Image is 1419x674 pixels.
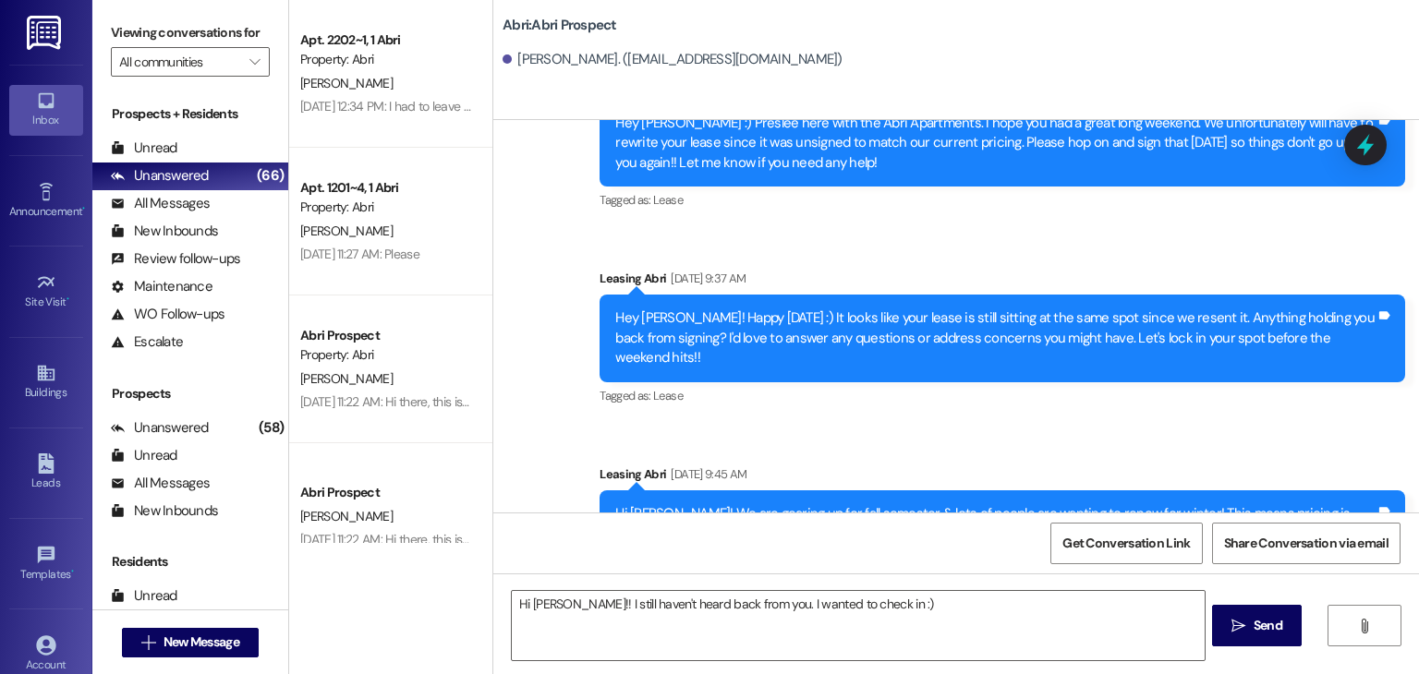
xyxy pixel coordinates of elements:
[1224,534,1389,553] span: Share Conversation via email
[164,632,239,652] span: New Message
[111,332,183,352] div: Escalate
[666,269,746,288] div: [DATE] 9:37 AM
[82,202,85,215] span: •
[300,483,471,502] div: Abri Prospect
[615,114,1376,173] div: Hey [PERSON_NAME] :) Preslee here with the Abri Apartments. I hope you had a great long weekend. ...
[615,504,1376,544] div: Hi [PERSON_NAME]! We are gearing up for fall semester & lots of people are wanting to renew for w...
[300,246,419,262] div: [DATE] 11:27 AM: Please
[92,104,288,124] div: Prospects + Residents
[111,277,212,296] div: Maintenance
[300,345,471,365] div: Property: Abri
[1212,523,1401,564] button: Share Conversation via email
[111,446,177,465] div: Unread
[300,370,393,387] span: [PERSON_NAME]
[300,198,471,217] div: Property: Abri
[92,552,288,572] div: Residents
[1062,534,1190,553] span: Get Conversation Link
[9,357,83,407] a: Buildings
[1357,619,1371,633] i: 
[111,501,218,521] div: New Inbounds
[9,85,83,135] a: Inbox
[666,464,746,484] div: [DATE] 9:45 AM
[111,474,210,493] div: All Messages
[512,591,1204,660] textarea: Hi [PERSON_NAME]!! I still haven't heard back from you. I wanted to check in :)
[600,187,1405,213] div: Tagged as:
[300,30,471,50] div: Apt. 2202~1, 1 Abri
[600,269,1405,295] div: Leasing Abri
[653,388,683,403] span: Lease
[300,393,1304,410] div: [DATE] 11:22 AM: Hi there, this is [PERSON_NAME], I was set to check in early [DATE] and no one i...
[1254,616,1282,635] span: Send
[122,628,259,657] button: New Message
[111,166,209,186] div: Unanswered
[615,308,1376,367] div: Hey [PERSON_NAME]! Happy [DATE] :) It looks like your lease is still sitting at the same spot sin...
[111,194,210,213] div: All Messages
[67,293,69,306] span: •
[503,16,617,35] b: Abri: Abri Prospect
[111,586,177,606] div: Unread
[92,384,288,403] div: Prospects
[1212,605,1302,646] button: Send
[252,162,288,190] div: (66)
[111,138,177,158] div: Unread
[27,16,65,50] img: ResiDesk Logo
[141,635,155,650] i: 
[111,305,224,324] div: WO Follow-ups
[111,418,209,438] div: Unanswered
[71,565,74,578] span: •
[300,75,393,91] span: [PERSON_NAME]
[119,47,240,77] input: All communities
[600,382,1405,409] div: Tagged as:
[1231,619,1245,633] i: 
[300,326,471,345] div: Abri Prospect
[300,50,471,69] div: Property: Abri
[111,249,240,269] div: Review follow-ups
[600,464,1405,490] div: Leasing Abri
[9,267,83,317] a: Site Visit •
[503,50,843,69] div: [PERSON_NAME]. ([EMAIL_ADDRESS][DOMAIN_NAME])
[111,18,270,47] label: Viewing conversations for
[249,54,260,69] i: 
[653,192,683,208] span: Lease
[254,414,288,442] div: (58)
[300,508,393,524] span: [PERSON_NAME]
[1050,523,1202,564] button: Get Conversation Link
[9,448,83,498] a: Leads
[300,178,471,198] div: Apt. 1201~4, 1 Abri
[9,539,83,589] a: Templates •
[111,222,218,241] div: New Inbounds
[300,223,393,239] span: [PERSON_NAME]
[300,98,1316,114] div: [DATE] 12:34 PM: I had to leave for work but everything's moved out and it's clean I was wanting ...
[300,531,1304,548] div: [DATE] 11:22 AM: Hi there, this is [PERSON_NAME], I was set to check in early [DATE] and no one i...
